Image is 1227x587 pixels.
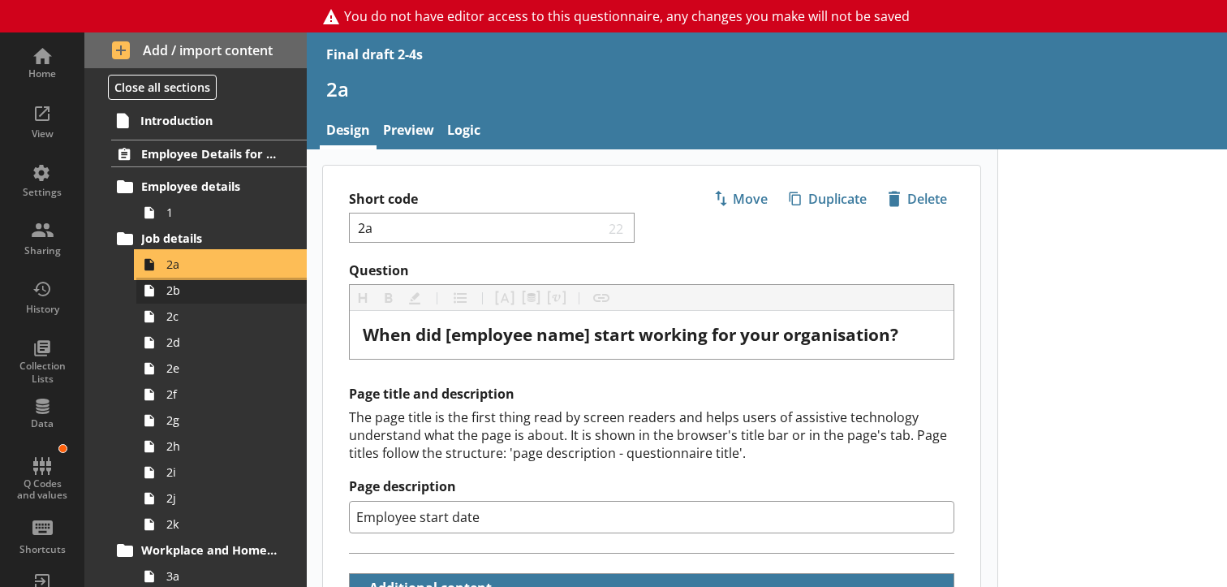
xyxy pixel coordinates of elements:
a: Employee Details for [employee_name] [111,140,307,167]
a: 2b [136,278,307,304]
a: 2a [136,252,307,278]
button: Move [706,185,775,213]
a: Workplace and Home Postcodes [111,537,307,563]
span: 1 [166,205,286,220]
span: Delete [881,186,954,212]
a: 2f [136,382,307,408]
div: Question [363,324,941,346]
a: 2j [136,486,307,511]
label: Short code [349,191,652,208]
div: Q Codes and values [14,478,71,502]
span: 22 [605,220,628,235]
button: Add / import content [84,32,307,68]
a: 2c [136,304,307,330]
div: Home [14,67,71,80]
a: 2h [136,434,307,460]
button: Duplicate [781,185,874,213]
a: Introduction [110,107,307,133]
div: View [14,127,71,140]
a: 1 [136,200,307,226]
span: 2c [166,309,286,324]
div: Final draft 2-4s [326,45,423,63]
h1: 2a [326,76,1208,101]
label: Question [349,262,954,279]
div: Data [14,417,71,430]
div: Settings [14,186,71,199]
span: 2b [166,283,286,298]
li: Employee details1 [118,174,307,226]
a: 2k [136,511,307,537]
a: 2i [136,460,307,486]
a: 2e [136,356,307,382]
span: 2d [166,335,286,350]
div: The page title is the first thing read by screen readers and helps users of assistive technology ... [349,408,954,462]
div: History [14,303,71,316]
button: Close all sections [108,75,217,100]
span: Introduction [140,113,279,128]
span: 2i [166,464,286,480]
a: Employee details [111,174,307,200]
h2: Page title and description [349,386,954,403]
span: When did [employee name] start working for your organisation? [363,323,898,346]
span: 2f [166,386,286,402]
span: 3a [166,568,286,584]
li: Job details2a2b2c2d2e2f2g2h2i2j2k [118,226,307,537]
span: Duplicate [782,186,873,212]
span: 2k [166,516,286,532]
span: 2g [166,412,286,428]
span: 2a [166,257,286,272]
span: Add / import content [112,41,280,59]
span: Employee Details for [employee_name] [141,146,279,162]
div: Sharing [14,244,71,257]
a: Job details [111,226,307,252]
span: Move [707,186,774,212]
a: Logic [441,114,487,149]
a: Preview [377,114,441,149]
div: Collection Lists [14,360,71,385]
span: Workplace and Home Postcodes [141,542,279,558]
label: Page description [349,478,954,495]
span: Job details [141,231,279,246]
a: 2d [136,330,307,356]
a: Design [320,114,377,149]
div: Shortcuts [14,543,71,556]
span: 2h [166,438,286,454]
span: 2e [166,360,286,376]
span: Employee details [141,179,279,194]
button: Delete [880,185,954,213]
a: 2g [136,408,307,434]
span: 2j [166,490,286,506]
